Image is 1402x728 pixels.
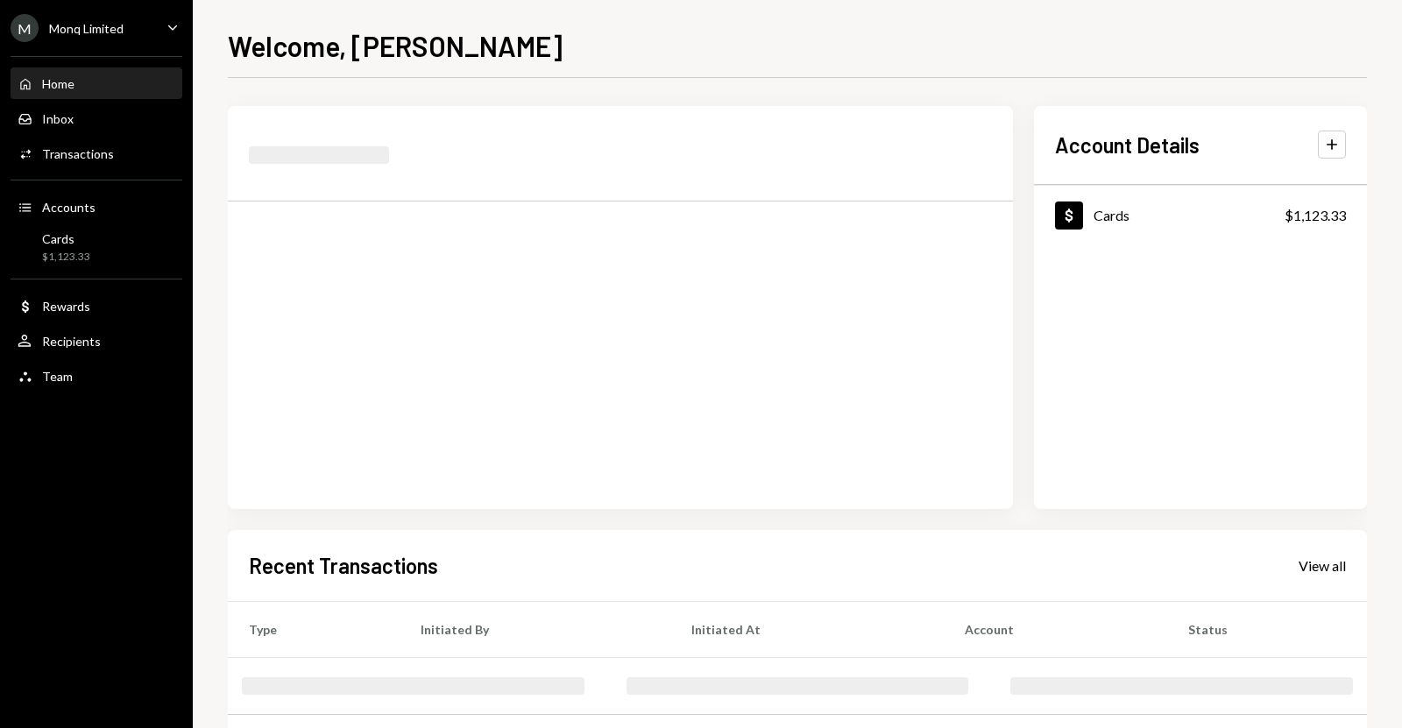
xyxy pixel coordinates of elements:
div: Inbox [42,111,74,126]
div: View all [1299,557,1346,575]
div: Team [42,369,73,384]
div: Cards [1094,207,1129,223]
th: Status [1167,601,1367,657]
div: Monq Limited [49,21,124,36]
div: $1,123.33 [1285,205,1346,226]
div: M [11,14,39,42]
h2: Account Details [1055,131,1200,159]
a: Inbox [11,102,182,134]
h1: Welcome, [PERSON_NAME] [228,28,563,63]
a: Cards$1,123.33 [11,226,182,268]
th: Initiated At [670,601,944,657]
div: $1,123.33 [42,250,90,265]
div: Rewards [42,299,90,314]
th: Account [944,601,1167,657]
a: Home [11,67,182,99]
a: Team [11,360,182,392]
a: View all [1299,555,1346,575]
a: Rewards [11,290,182,322]
div: Cards [42,231,90,246]
div: Home [42,76,74,91]
div: Recipients [42,334,101,349]
div: Transactions [42,146,114,161]
a: Recipients [11,325,182,357]
h2: Recent Transactions [249,551,438,580]
a: Accounts [11,191,182,223]
a: Cards$1,123.33 [1034,186,1367,244]
th: Initiated By [400,601,670,657]
a: Transactions [11,138,182,169]
th: Type [228,601,400,657]
div: Accounts [42,200,96,215]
